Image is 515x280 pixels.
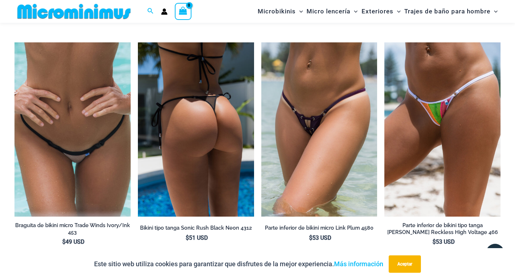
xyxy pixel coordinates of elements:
img: Bikini tipo tanga Sonic Rush Black Neon 4312 02 [138,42,254,217]
font: Micro lencería [307,8,350,15]
a: MicrobikinisAlternar menúAlternar menú [256,2,305,21]
a: Enlace Plum 4580 Micro 01Enlace Plum 4580 Micro 02Enlace Plum 4580 Micro 02 [261,42,377,217]
font: 53 USD [312,234,331,241]
img: MM SHOP LOGO PLANO [14,3,134,20]
a: Micro lenceríaAlternar menúAlternar menú [305,2,359,21]
span: Alternar menú [350,2,358,21]
span: Alternar menú [296,2,303,21]
font: 51 USD [189,234,208,241]
font: 49 USD [66,238,84,245]
font: $ [62,238,66,245]
img: Tanga Reckless Mesh High Voltage 466 01 [384,42,501,217]
a: Parte inferior de bikini micro Link Plum 4580 [261,225,377,234]
font: Parte inferior de bikini micro Link Plum 4580 [265,225,373,231]
a: Vientos Alisios IvoryInk 453 Micro 02Vientos alisios IvoryInk 384 Top 453 Micro 06Vientos alisios... [14,42,131,217]
font: Exteriores [362,8,393,15]
font: Parte inferior de bikini tipo tanga [PERSON_NAME] Reckless High Voltage 466 [387,222,498,235]
font: Microbikinis [258,8,296,15]
font: Braguita de bikini micro Trade Winds Ivory/Ink 453 [15,222,130,235]
img: Enlace Plum 4580 Micro 01 [261,42,377,217]
a: Bikini tipo tanga Sonic Rush Black Neon 4312 01Bikini tipo tanga Sonic Rush Black Neon 4312 02Bik... [138,42,254,217]
a: Bikini tipo tanga Sonic Rush Black Neon 4312 [138,225,254,234]
font: Aceptar [397,262,412,267]
nav: Navegación del sitio [255,1,501,22]
a: Tanga Reckless Mesh High Voltage 466 01Top corto de malla Reckless de alto voltaje 3480, tanga 46... [384,42,501,217]
a: Enlace del icono de la cuenta [161,8,168,15]
button: Aceptar [389,255,421,273]
span: Alternar menú [490,2,498,21]
font: Este sitio web utiliza cookies para garantizar que disfrutes de la mejor experiencia. [94,260,334,268]
span: Alternar menú [393,2,401,21]
a: Ver carrito de compras, vacío [175,3,191,20]
font: $ [309,234,312,241]
img: Vientos Alisios IvoryInk 453 Micro 02 [14,42,131,217]
a: ExterioresAlternar menúAlternar menú [360,2,402,21]
font: Trajes de baño para hombre [404,8,490,15]
a: Parte inferior de bikini tipo tanga [PERSON_NAME] Reckless High Voltage 466 [384,222,501,238]
font: Bikini tipo tanga Sonic Rush Black Neon 4312 [140,225,252,231]
font: $ [432,238,436,245]
a: Braguita de bikini micro Trade Winds Ivory/Ink 453 [14,222,131,238]
a: Enlace del icono de búsqueda [147,7,154,16]
a: Trajes de baño para hombreAlternar menúAlternar menú [402,2,499,21]
font: $ [186,234,189,241]
a: Más información [334,260,383,268]
font: 53 USD [436,238,455,245]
